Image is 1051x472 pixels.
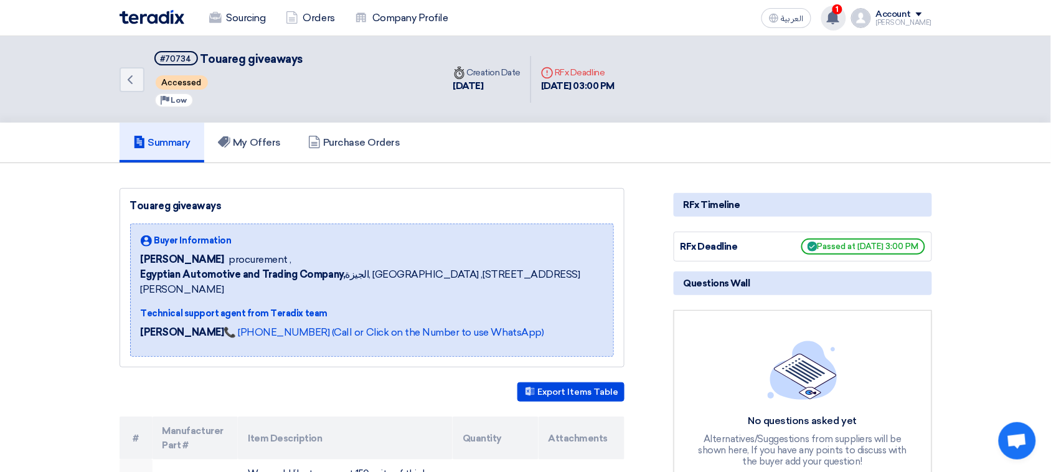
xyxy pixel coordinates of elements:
button: Export Items Table [517,382,624,402]
div: Creation Date [453,66,521,79]
h5: Summary [133,136,191,149]
span: الجيزة, [GEOGRAPHIC_DATA] ,[STREET_ADDRESS][PERSON_NAME] [141,267,603,297]
h5: My Offers [218,136,281,149]
span: 1 [832,4,842,14]
span: Buyer Information [154,234,232,247]
div: Touareg giveaways [130,199,614,214]
div: [DATE] [453,79,521,93]
div: Technical support agent from Teradix team [141,307,603,320]
div: #70734 [161,55,192,63]
h5: Purchase Orders [308,136,400,149]
th: Quantity [453,417,539,460]
strong: [PERSON_NAME] [141,326,224,338]
b: Egyptian Automotive and Trading Company, [141,268,346,280]
div: No questions asked yet [697,415,908,428]
div: [PERSON_NAME] [876,19,932,26]
th: Attachments [539,417,624,460]
th: Item Description [238,417,453,460]
div: RFx Timeline [674,193,932,217]
div: Account [876,9,912,20]
span: Questions Wall [684,276,750,290]
a: Open chat [999,422,1036,460]
img: empty_state_list.svg [768,341,837,399]
a: Sourcing [199,4,276,32]
span: Accessed [156,75,208,90]
a: Summary [120,123,205,163]
th: Manufacturer Part # [153,417,238,460]
img: Teradix logo [120,10,184,24]
span: [PERSON_NAME] [141,252,224,267]
span: العربية [781,14,804,23]
a: Orders [276,4,345,32]
h5: Touareg giveaways [154,51,303,67]
div: RFx Deadline [681,240,774,254]
a: My Offers [204,123,295,163]
span: Low [171,96,187,105]
a: Purchase Orders [295,123,414,163]
img: profile_test.png [851,8,871,28]
button: العربية [761,8,811,28]
span: Passed at [DATE] 3:00 PM [801,238,925,255]
span: procurement , [229,252,291,267]
a: Company Profile [345,4,458,32]
a: 📞 [PHONE_NUMBER] (Call or Click on the Number to use WhatsApp) [224,326,544,338]
th: # [120,417,153,460]
div: [DATE] 03:00 PM [541,79,615,93]
span: Touareg giveaways [200,52,303,66]
div: Alternatives/Suggestions from suppliers will be shown here, If you have any points to discuss wit... [697,433,908,467]
div: RFx Deadline [541,66,615,79]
